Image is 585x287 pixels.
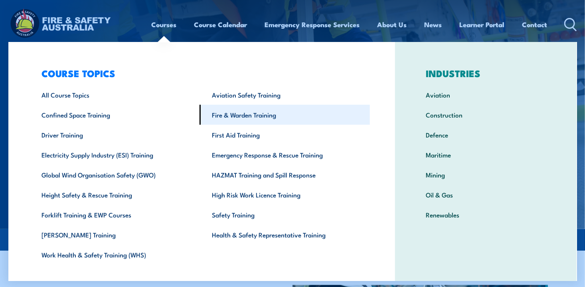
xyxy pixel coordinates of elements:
a: Contact [522,14,547,35]
h3: COURSE TOPICS [30,68,370,79]
a: About Us [377,14,407,35]
a: Renewables [413,205,558,225]
a: Construction [413,105,558,125]
a: News [425,14,442,35]
a: [PERSON_NAME] Training [30,225,200,245]
a: High Risk Work Licence Training [200,185,370,205]
a: Aviation Safety Training [200,85,370,105]
a: Safety Training [200,205,370,225]
a: Defence [413,125,558,145]
a: Oil & Gas [413,185,558,205]
a: Health & Safety Representative Training [200,225,370,245]
a: Work Health & Safety Training (WHS) [30,245,200,265]
a: Aviation [413,85,558,105]
a: Mining [413,165,558,185]
a: Fire & Warden Training [200,105,370,125]
a: First Aid Training [200,125,370,145]
h3: INDUSTRIES [413,68,558,79]
a: Maritime [413,145,558,165]
a: Global Wind Organisation Safety (GWO) [30,165,200,185]
a: Driver Training [30,125,200,145]
a: Electricity Supply Industry (ESI) Training [30,145,200,165]
a: Courses [152,14,177,35]
a: All Course Topics [30,85,200,105]
a: Confined Space Training [30,105,200,125]
a: Learner Portal [460,14,505,35]
a: HAZMAT Training and Spill Response [200,165,370,185]
a: Emergency Response & Rescue Training [200,145,370,165]
a: Height Safety & Rescue Training [30,185,200,205]
a: Course Calendar [194,14,247,35]
a: Emergency Response Services [265,14,360,35]
a: Forklift Training & EWP Courses [30,205,200,225]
